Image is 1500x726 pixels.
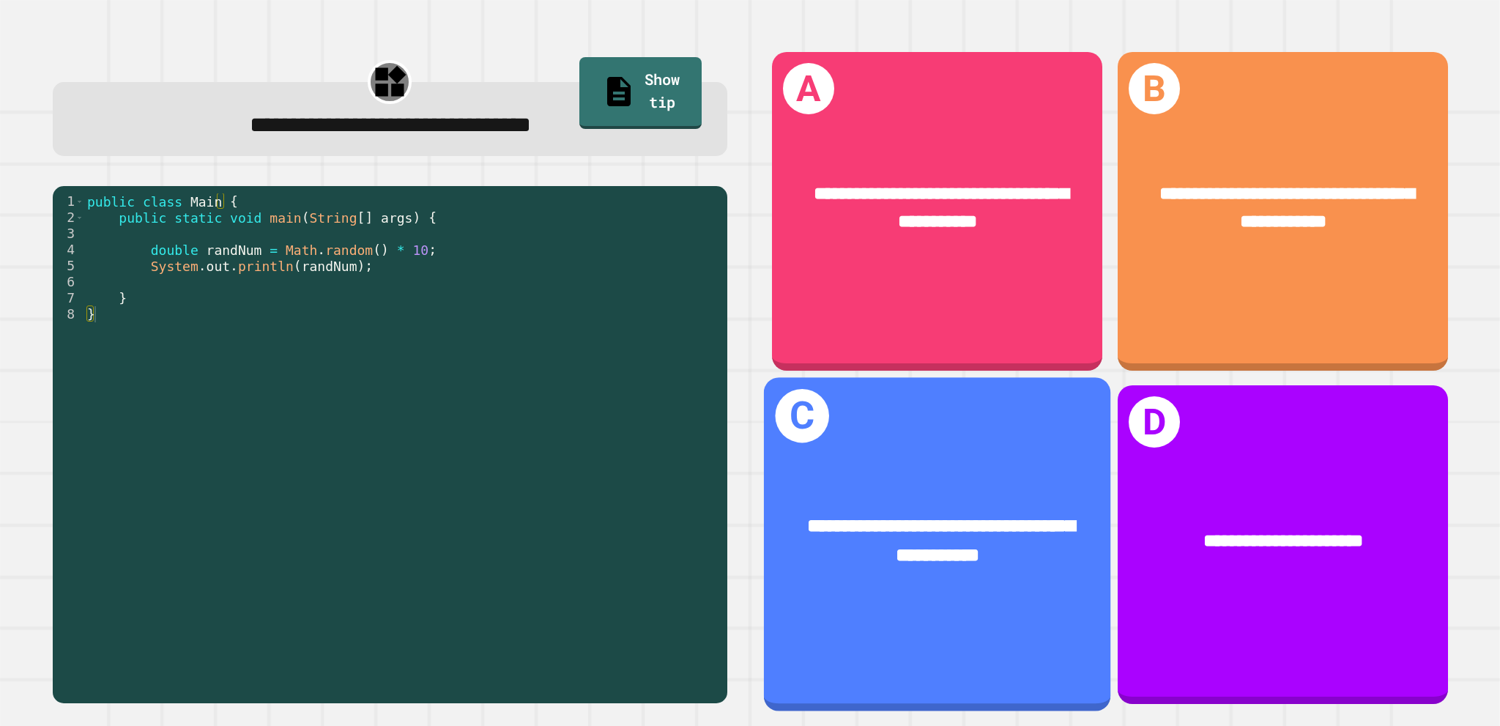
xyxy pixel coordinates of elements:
[53,258,84,274] div: 5
[1129,63,1180,114] h1: B
[53,242,84,258] div: 4
[579,57,702,129] a: Show tip
[53,274,84,290] div: 6
[776,389,829,442] h1: C
[53,306,84,322] div: 8
[75,210,83,226] span: Toggle code folding, rows 2 through 7
[53,290,84,306] div: 7
[53,210,84,226] div: 2
[783,63,834,114] h1: A
[1129,396,1180,448] h1: D
[75,193,83,210] span: Toggle code folding, rows 1 through 8
[53,193,84,210] div: 1
[53,226,84,242] div: 3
